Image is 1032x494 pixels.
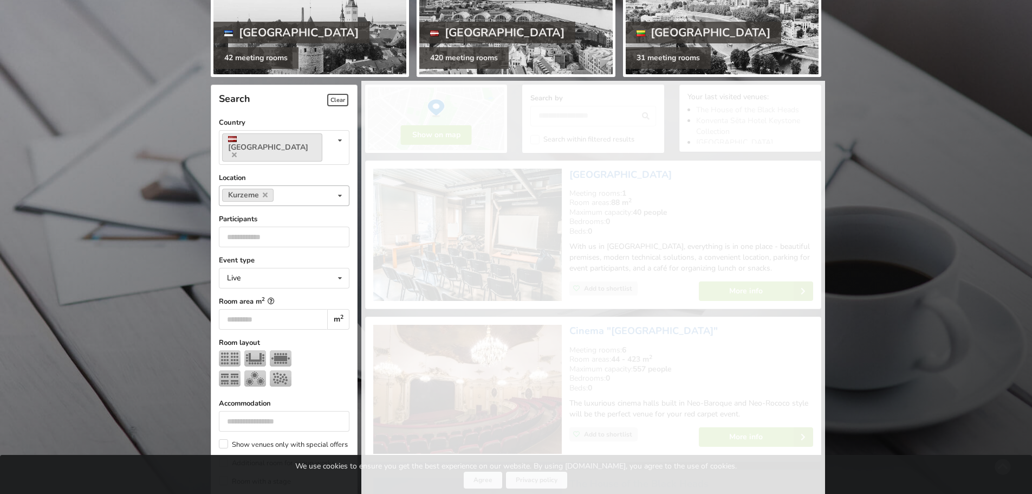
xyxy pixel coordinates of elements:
[270,370,291,387] img: Reception
[222,133,322,162] a: [GEOGRAPHIC_DATA]
[219,296,349,307] label: Room area m
[227,274,241,282] div: Live
[419,47,509,69] div: 420 meeting rooms
[213,47,298,69] div: 42 meeting rooms
[219,350,241,367] img: Theater
[626,47,711,69] div: 31 meeting rooms
[219,92,250,105] span: Search
[219,255,349,266] label: Event type
[327,309,349,330] div: m
[213,22,369,43] div: [GEOGRAPHIC_DATA]
[219,172,349,183] label: Location
[244,350,266,367] img: U-shape
[327,94,348,106] span: Clear
[219,214,349,224] label: Participants
[222,189,274,202] a: Kurzeme
[270,350,291,367] img: Boardroom
[244,370,266,387] img: Banquet
[626,22,782,43] div: [GEOGRAPHIC_DATA]
[340,313,343,321] sup: 2
[219,117,349,128] label: Country
[262,296,265,303] sup: 2
[219,439,348,450] label: Show venues only with special offers
[419,22,575,43] div: [GEOGRAPHIC_DATA]
[219,337,349,348] label: Room layout
[219,398,349,409] label: Accommodation
[219,370,241,387] img: Classroom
